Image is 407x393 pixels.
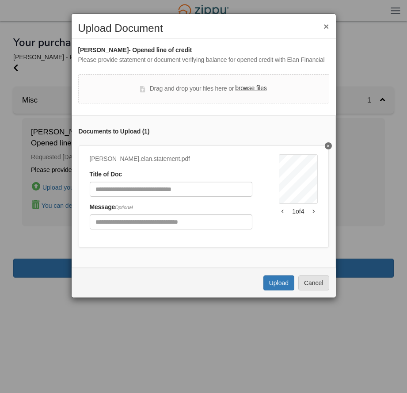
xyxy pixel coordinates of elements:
div: [PERSON_NAME].elan.statement.pdf [90,154,253,164]
h2: Upload Document [78,23,329,34]
button: Cancel [298,275,329,290]
input: Include any comments on this document [90,214,253,229]
label: Message [90,202,133,212]
span: Optional [115,205,133,210]
div: Drag and drop your files here or [140,84,266,94]
button: Upload [263,275,294,290]
label: browse files [235,84,266,93]
input: Document Title [90,182,253,197]
button: Delete undefined [325,142,332,149]
button: × [323,22,329,31]
div: Please provide statement or document verifying balance for opened credit with Elan Financial [78,55,329,65]
div: Documents to Upload ( 1 ) [79,127,329,137]
label: Title of Doc [90,170,122,179]
div: 1 of 4 [279,207,317,216]
div: [PERSON_NAME]- Opened line of credit [78,46,329,55]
